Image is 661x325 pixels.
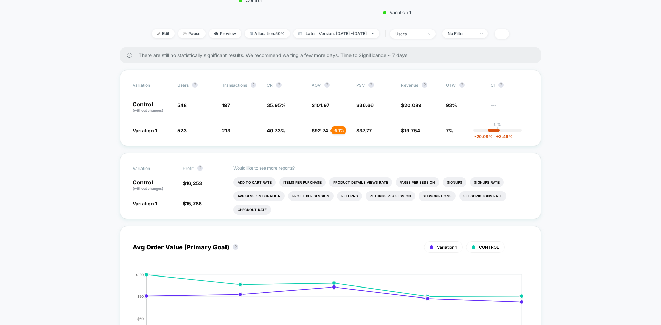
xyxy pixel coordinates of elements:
span: $ [401,102,421,108]
p: Variation 1 [337,10,457,15]
span: 37.77 [359,128,372,133]
span: 19,754 [404,128,420,133]
tspan: $60 [137,317,144,321]
span: 40.73 % [267,128,285,133]
button: ? [422,82,427,88]
p: | [497,127,498,132]
button: ? [197,165,203,171]
span: CONTROL [479,245,499,250]
span: | [383,29,390,39]
img: calendar [298,32,302,35]
li: Subscriptions Rate [459,191,506,201]
img: end [428,33,430,35]
span: $ [312,128,328,133]
span: $ [401,128,420,133]
div: - 9.1 % [332,126,346,134]
span: (without changes) [133,186,164,191]
li: Pages Per Session [396,177,439,187]
button: ? [459,82,465,88]
span: 20,089 [404,102,421,108]
span: $ [356,128,372,133]
li: Checkout Rate [233,205,271,215]
img: end [372,33,374,34]
div: No Filter [448,31,475,36]
button: ? [276,82,282,88]
span: Allocation: 50% [245,29,290,38]
button: ? [192,82,198,88]
li: Subscriptions [419,191,456,201]
span: 213 [222,128,230,133]
span: Pause [178,29,206,38]
img: rebalance [250,32,253,35]
span: Latest Version: [DATE] - [DATE] [293,29,379,38]
span: Preview [209,29,241,38]
li: Signups [443,177,466,187]
img: edit [157,32,160,35]
li: Product Details Views Rate [329,177,392,187]
li: Add To Cart Rate [233,177,276,187]
span: $ [356,102,374,108]
span: 15,786 [186,201,202,206]
span: --- [491,103,528,113]
button: ? [251,82,256,88]
li: Returns Per Session [366,191,415,201]
li: Avg Session Duration [233,191,285,201]
span: Variation [133,82,170,88]
tspan: $90 [137,295,144,299]
span: Edit [152,29,175,38]
img: end [480,33,483,34]
span: There are still no statistically significant results. We recommend waiting a few more days . Time... [139,52,527,58]
span: Revenue [401,83,418,88]
span: 92.74 [315,128,328,133]
span: + [496,134,499,139]
button: ? [233,244,238,250]
span: 93% [446,102,457,108]
span: 548 [177,102,187,108]
span: AOV [312,83,321,88]
span: 3.46 % [493,134,513,139]
li: Items Per Purchase [279,177,326,187]
span: $ [183,180,202,186]
div: users [395,31,423,36]
span: Variation [133,165,170,171]
span: PSV [356,83,365,88]
li: Signups Rate [470,177,504,187]
span: 101.97 [315,102,329,108]
span: Variation 1 [437,245,457,250]
li: Returns [337,191,362,201]
span: CI [491,82,528,88]
button: ? [368,82,374,88]
span: 16,253 [186,180,202,186]
span: -20.08 % [474,134,493,139]
span: Transactions [222,83,247,88]
span: OTW [446,82,484,88]
li: Profit Per Session [288,191,334,201]
p: Would like to see more reports? [233,165,529,171]
span: Variation 1 [133,128,157,133]
span: users [177,83,189,88]
tspan: $120 [136,273,144,277]
span: $ [183,201,202,206]
button: ? [324,82,330,88]
span: 523 [177,128,187,133]
p: Control [133,101,170,113]
p: Control [133,180,176,191]
button: ? [498,82,504,88]
span: 7% [446,128,453,133]
span: Profit [183,166,194,171]
p: 0% [494,122,501,127]
span: (without changes) [133,108,164,112]
span: CR [267,83,273,88]
span: $ [312,102,329,108]
span: 35.95 % [267,102,286,108]
span: 36.66 [359,102,374,108]
img: end [183,32,187,35]
span: Variation 1 [133,201,157,206]
span: 197 [222,102,230,108]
